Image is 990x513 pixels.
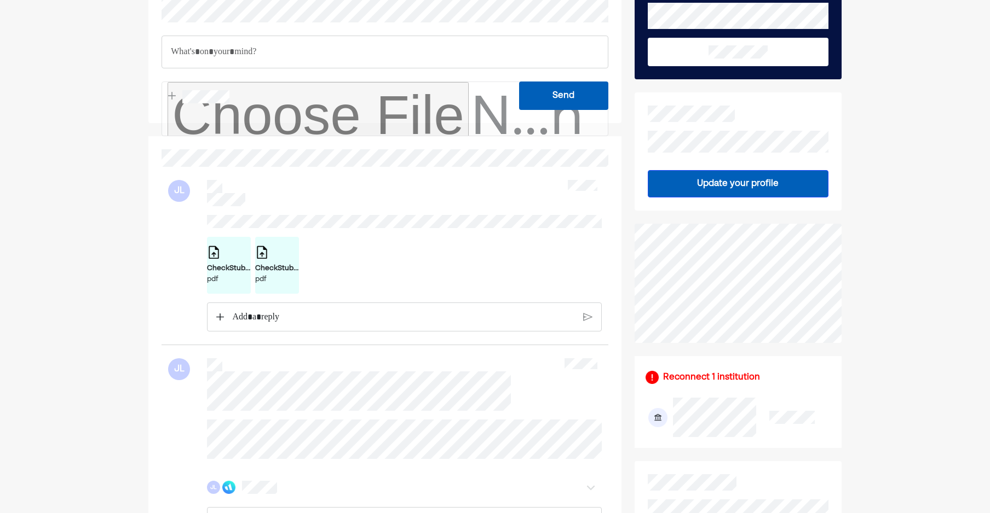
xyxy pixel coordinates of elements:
div: Rich Text Editor. Editing area: main [162,36,608,68]
div: JL [168,180,190,202]
div: JL [207,481,220,494]
div: pdf [255,274,299,285]
button: Update your profile [648,170,828,197]
button: Send [519,81,608,110]
div: pdf [207,274,251,285]
div: JL [168,358,190,380]
div: CheckStub.pdf 1.pdf [255,263,299,274]
div: Reconnect 1 institution [663,371,760,384]
div: Rich Text Editor. Editing area: main [227,303,580,331]
div: CheckStub.pdf.pdf [207,263,251,274]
